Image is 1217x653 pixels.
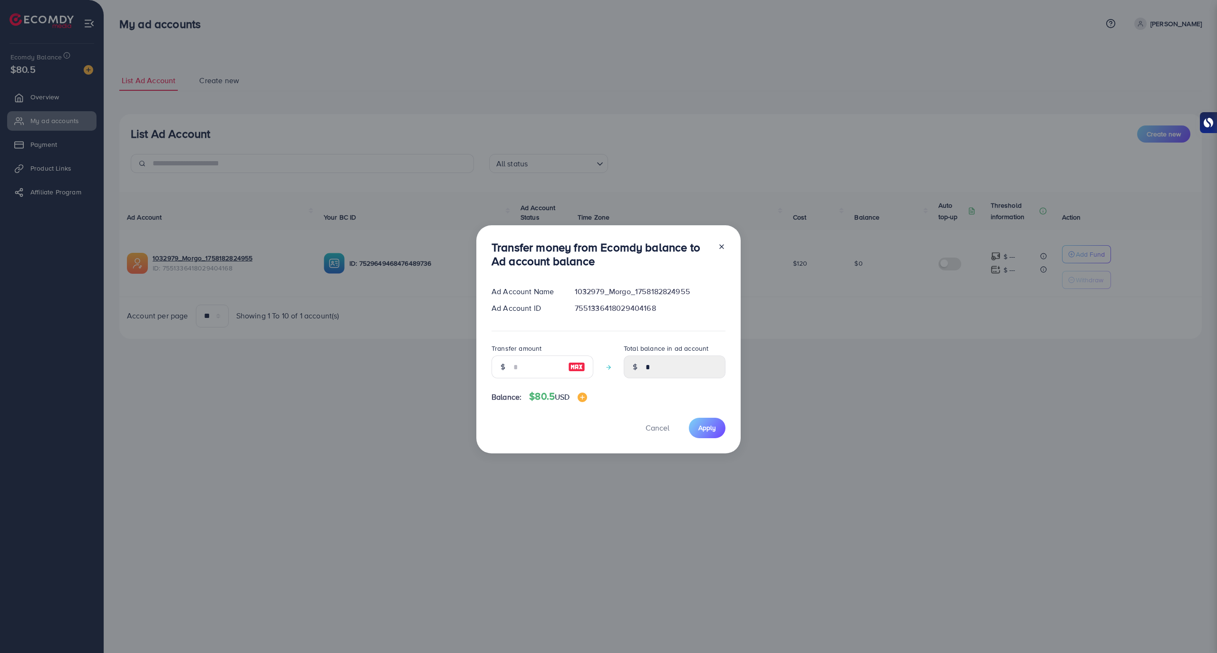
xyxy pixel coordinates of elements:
[634,418,681,438] button: Cancel
[698,423,716,432] span: Apply
[492,240,710,268] h3: Transfer money from Ecomdy balance to Ad account balance
[646,423,669,433] span: Cancel
[578,393,587,402] img: image
[484,286,567,297] div: Ad Account Name
[1177,610,1210,646] iframe: Chat
[555,392,570,402] span: USD
[492,344,541,353] label: Transfer amount
[567,286,733,297] div: 1032979_Morgo_1758182824955
[492,392,522,403] span: Balance:
[567,303,733,314] div: 7551336418029404168
[689,418,725,438] button: Apply
[529,391,587,403] h4: $80.5
[624,344,708,353] label: Total balance in ad account
[484,303,567,314] div: Ad Account ID
[568,361,585,373] img: image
